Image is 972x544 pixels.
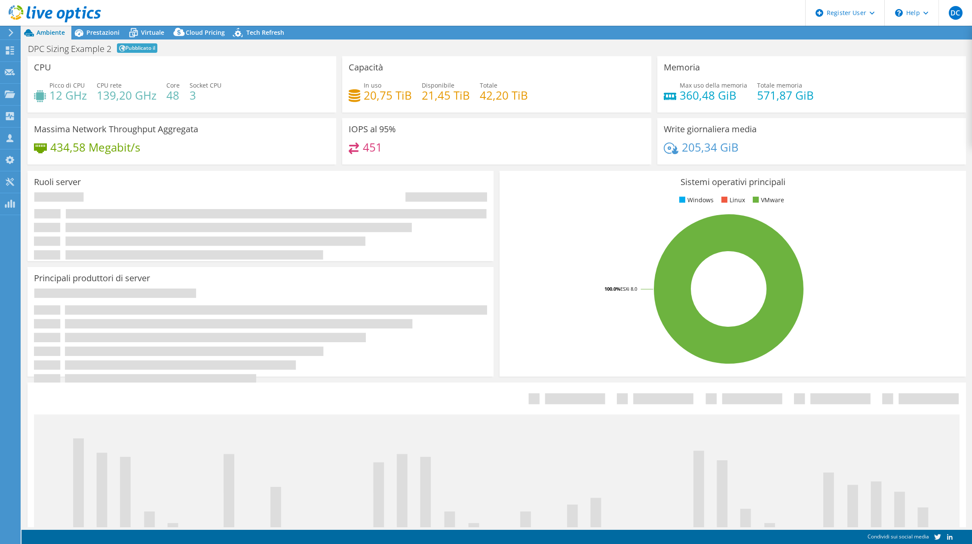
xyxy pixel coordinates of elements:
h3: Capacità [349,63,383,72]
h4: 48 [166,91,180,100]
span: Totale [480,81,497,89]
span: Socket CPU [190,81,221,89]
svg: \n [895,9,903,17]
h4: 3 [190,91,221,100]
li: Windows [677,195,714,205]
li: VMware [751,195,784,205]
h3: Massima Network Throughput Aggregata [34,125,198,134]
span: CPU rete [97,81,122,89]
h4: 451 [363,143,382,152]
h4: 571,87 GiB [757,91,814,100]
span: Condividi sui social media [868,533,929,540]
span: Tech Refresh [246,28,284,36]
span: Totale memoria [757,81,802,89]
span: Pubblicato il [117,43,157,53]
h3: Write giornaliera media [664,125,757,134]
span: In uso [364,81,381,89]
h4: 42,20 TiB [480,91,528,100]
h3: Ruoli server [34,177,81,187]
h4: 139,20 GHz [97,91,156,100]
h4: 20,75 TiB [364,91,412,100]
span: Core [166,81,180,89]
span: Max uso della memoria [680,81,747,89]
h3: Principali produttori di server [34,274,150,283]
h4: 360,48 GiB [680,91,747,100]
tspan: ESXi 8.0 [620,286,637,292]
h3: CPU [34,63,51,72]
h4: 434,58 Megabit/s [50,143,140,152]
span: DC [949,6,963,20]
h4: 12 GHz [49,91,87,100]
span: Disponibile [422,81,454,89]
h4: 21,45 TiB [422,91,470,100]
span: Prestazioni [86,28,120,36]
h3: Sistemi operativi principali [506,177,959,187]
span: Ambiente [37,28,65,36]
h1: DPC Sizing Example 2 [28,45,111,53]
span: Picco di CPU [49,81,85,89]
li: Linux [719,195,745,205]
tspan: 100.0% [604,286,620,292]
h3: IOPS al 95% [349,125,396,134]
span: Cloud Pricing [186,28,225,36]
span: Virtuale [141,28,164,36]
h3: Memoria [664,63,700,72]
h4: 205,34 GiB [682,143,739,152]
